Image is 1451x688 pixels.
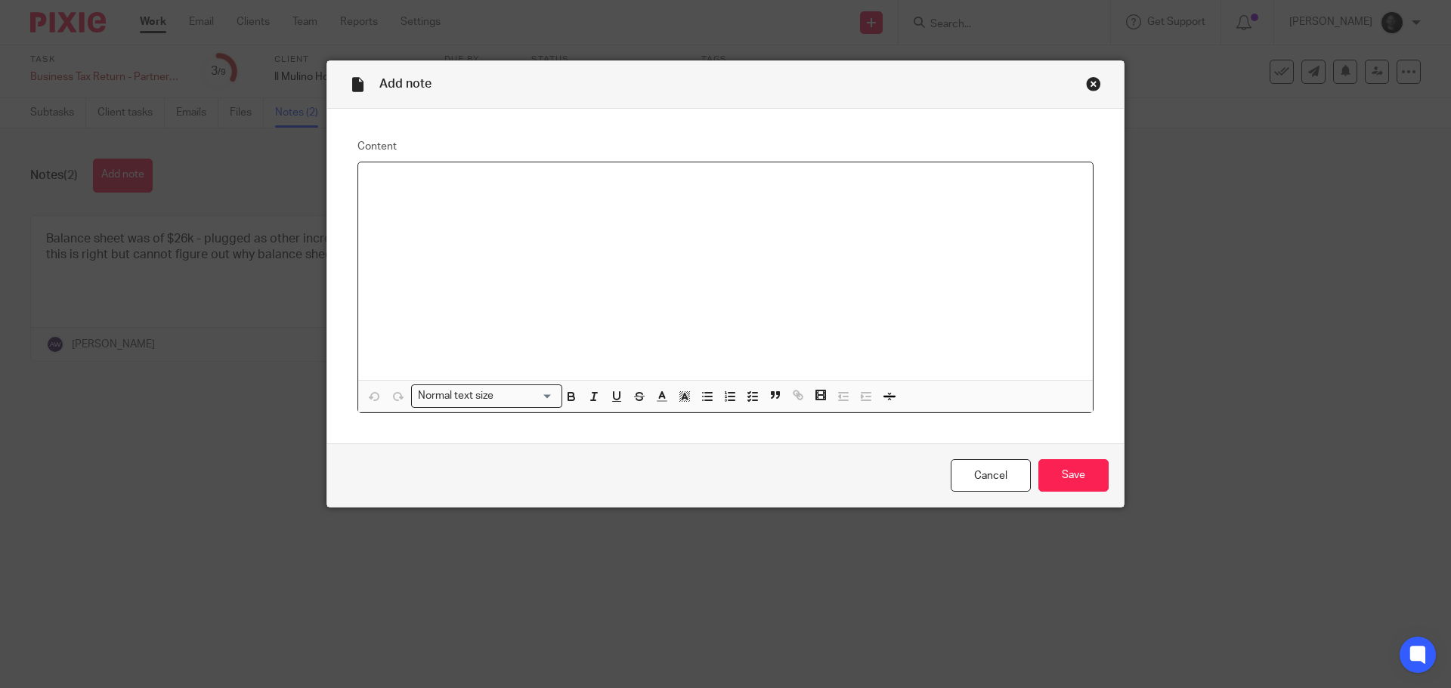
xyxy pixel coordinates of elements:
[499,388,553,404] input: Search for option
[951,459,1031,492] a: Cancel
[415,388,497,404] span: Normal text size
[1086,76,1101,91] div: Close this dialog window
[357,139,1094,154] label: Content
[411,384,562,408] div: Search for option
[1038,459,1109,492] input: Save
[379,78,432,90] span: Add note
